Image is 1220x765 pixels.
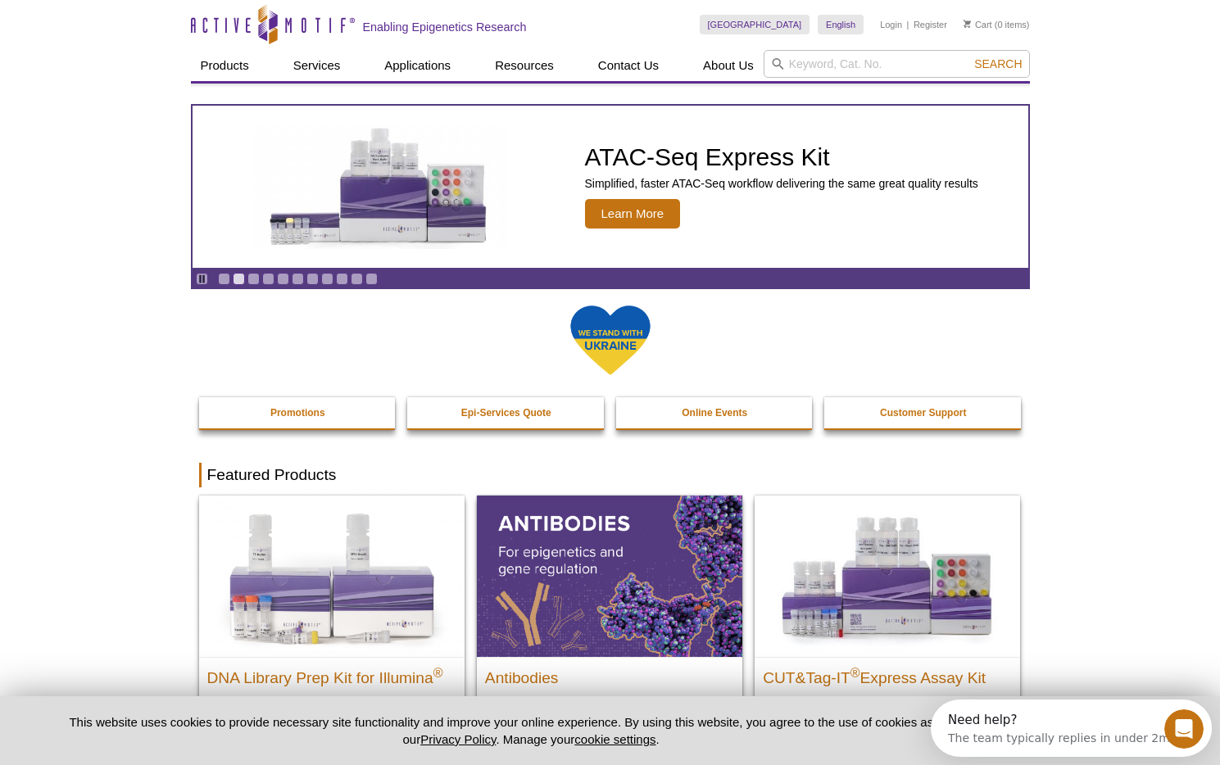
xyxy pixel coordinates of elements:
p: Simplified, faster ATAC-Seq workflow delivering the same great quality results [585,176,978,191]
h2: CUT&Tag-IT Express Assay Kit [763,662,1012,686]
h2: DNA Library Prep Kit for Illumina [207,662,456,686]
a: Resources [485,50,564,81]
li: | [907,15,909,34]
a: Go to slide 1 [218,273,230,285]
a: Privacy Policy [420,732,496,746]
a: [GEOGRAPHIC_DATA] [700,15,810,34]
article: ATAC-Seq Express Kit [193,106,1028,268]
a: Products [191,50,259,81]
strong: Customer Support [880,407,966,419]
strong: Epi-Services Quote [461,407,551,419]
a: Epi-Services Quote [407,397,605,428]
a: Go to slide 11 [365,273,378,285]
a: Go to slide 4 [262,273,274,285]
a: Go to slide 5 [277,273,289,285]
span: Search [974,57,1022,70]
h2: ATAC-Seq Express Kit [585,145,978,170]
a: CUT&Tag-IT® Express Assay Kit CUT&Tag-IT®Express Assay Kit Less variable and higher-throughput ge... [755,496,1020,744]
div: Open Intercom Messenger [7,7,288,52]
strong: Online Events [682,407,747,419]
a: Go to slide 7 [306,273,319,285]
a: Go to slide 6 [292,273,304,285]
a: Services [283,50,351,81]
a: Go to slide 8 [321,273,333,285]
a: Go to slide 3 [247,273,260,285]
a: About Us [693,50,764,81]
a: Register [914,19,947,30]
a: Contact Us [588,50,669,81]
img: ATAC-Seq Express Kit [245,124,515,249]
div: Need help? [17,14,239,27]
span: Learn More [585,199,681,229]
p: This website uses cookies to provide necessary site functionality and improve your online experie... [41,713,1022,748]
a: Customer Support [824,397,1023,428]
a: Go to slide 2 [233,273,245,285]
div: The team typically replies in under 2m [17,27,239,44]
a: Login [880,19,902,30]
a: ATAC-Seq Express Kit ATAC-Seq Express Kit Simplified, faster ATAC-Seq workflow delivering the sam... [193,106,1028,268]
strong: Promotions [270,407,325,419]
img: DNA Library Prep Kit for Illumina [199,496,465,656]
button: cookie settings [574,732,655,746]
a: DNA Library Prep Kit for Illumina DNA Library Prep Kit for Illumina® Dual Index NGS Kit for ChIP-... [199,496,465,760]
a: Go to slide 10 [351,273,363,285]
h2: Enabling Epigenetics Research [363,20,527,34]
a: All Antibodies Antibodies Application-tested antibodies for ChIP, CUT&Tag, and CUT&RUN. [477,496,742,744]
p: Dual Index NGS Kit for ChIP-Seq, CUT&RUN, and ds methylated DNA assays. [207,695,456,745]
img: We Stand With Ukraine [569,304,651,377]
a: Go to slide 9 [336,273,348,285]
iframe: Intercom live chat [1164,709,1204,749]
img: All Antibodies [477,496,742,656]
a: Applications [374,50,460,81]
a: Promotions [199,397,397,428]
img: Your Cart [964,20,971,28]
a: English [818,15,864,34]
sup: ® [850,665,860,679]
h2: Antibodies [485,662,734,686]
iframe: Intercom live chat discovery launcher [931,699,1212,757]
a: Toggle autoplay [196,273,208,285]
button: Search [969,57,1027,71]
li: (0 items) [964,15,1030,34]
img: CUT&Tag-IT® Express Assay Kit [755,496,1020,656]
sup: ® [433,665,443,679]
h2: Featured Products [199,463,1022,487]
p: Application-tested antibodies for ChIP, CUT&Tag, and CUT&RUN. [485,695,734,728]
a: Online Events [616,397,814,428]
a: Cart [964,19,992,30]
input: Keyword, Cat. No. [764,50,1030,78]
p: Less variable and higher-throughput genome-wide profiling of histone marks​. [763,695,1012,728]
